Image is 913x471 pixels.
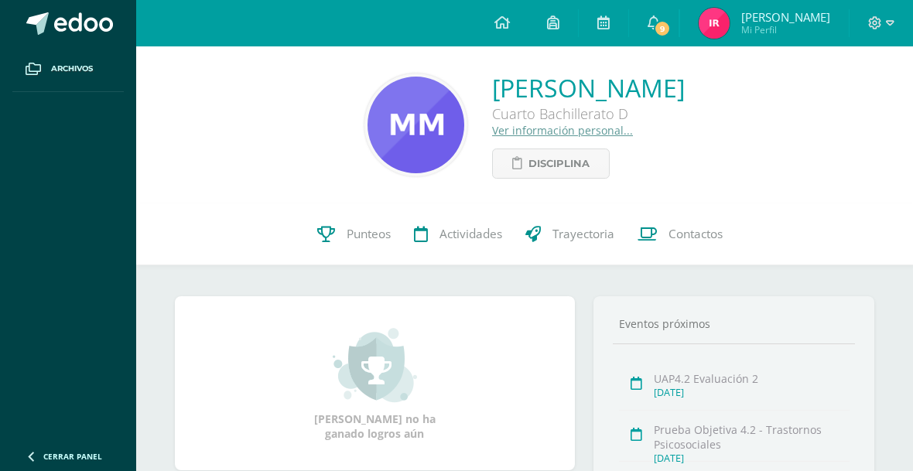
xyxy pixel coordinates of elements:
[741,23,830,36] span: Mi Perfil
[492,104,685,123] div: Cuarto Bachillerato D
[514,203,626,265] a: Trayectoria
[51,63,93,75] span: Archivos
[492,148,610,179] a: Disciplina
[654,422,849,452] div: Prueba Objetiva 4.2 - Trastornos Psicosociales
[699,8,730,39] img: b2c2324d461816bf8380d3aecd38491b.png
[492,123,633,138] a: Ver información personal...
[333,326,417,404] img: achievement_small.png
[741,9,830,25] span: [PERSON_NAME]
[43,451,102,462] span: Cerrar panel
[492,71,685,104] a: [PERSON_NAME]
[306,203,402,265] a: Punteos
[297,326,452,441] div: [PERSON_NAME] no ha ganado logros aún
[654,371,849,386] div: UAP4.2 Evaluación 2
[347,226,391,242] span: Punteos
[368,77,464,173] img: 583c04d4665dd552d33b6d9708ea3221.png
[654,20,671,37] span: 9
[439,226,502,242] span: Actividades
[669,226,723,242] span: Contactos
[402,203,514,265] a: Actividades
[552,226,614,242] span: Trayectoria
[654,386,849,399] div: [DATE]
[613,316,855,331] div: Eventos próximos
[528,149,590,178] span: Disciplina
[654,452,849,465] div: [DATE]
[12,46,124,92] a: Archivos
[626,203,734,265] a: Contactos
